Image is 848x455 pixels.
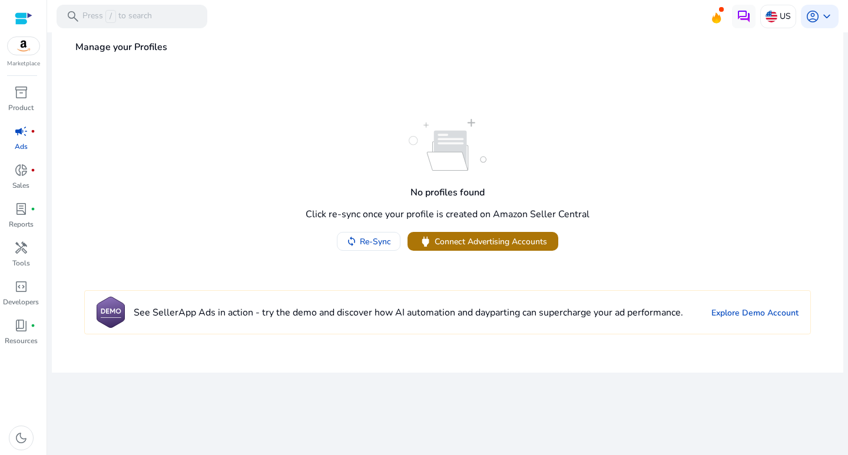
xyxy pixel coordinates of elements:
span: donut_small [14,163,28,177]
p: Resources [5,336,38,346]
p: US [780,6,791,26]
p: Developers [3,297,39,307]
span: code_blocks [14,280,28,294]
button: Re-Sync [337,232,400,251]
span: power [419,235,432,248]
span: book_4 [14,318,28,333]
span: fiber_manual_record [31,207,35,211]
span: inventory_2 [14,85,28,99]
h4: Manage your Profiles [52,37,843,58]
h4: No profiles found [410,187,485,198]
p: Sales [12,180,29,191]
span: account_circle [806,9,820,24]
span: campaign [14,124,28,138]
p: Marketplace [7,59,40,68]
p: Reports [9,219,34,230]
mat-icon: sync [346,236,357,247]
span: fiber_manual_record [31,129,35,134]
span: / [105,10,116,23]
span: lab_profile [14,202,28,216]
span: search [66,9,80,24]
span: fiber_manual_record [31,323,35,328]
span: Connect Advertising Accounts [435,235,547,248]
p: Press to search [82,10,152,23]
span: dark_mode [14,431,28,445]
h4: See SellerApp Ads in action - try the demo and discover how AI automation and dayparting can supe... [134,307,683,318]
span: handyman [14,241,28,255]
img: us.svg [766,11,777,22]
span: fiber_manual_record [31,168,35,172]
button: powerConnect Advertising Accounts [408,232,558,251]
a: Explore Demo Account [711,307,799,319]
p: Product [8,102,34,113]
p: Tools [12,258,30,268]
img: amazon.svg [8,37,39,55]
p: Ads [15,141,28,152]
span: Re-Sync [360,235,391,248]
h4: Click re-sync once your profile is created on Amazon Seller Central [306,209,589,220]
span: keyboard_arrow_down [820,9,834,24]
